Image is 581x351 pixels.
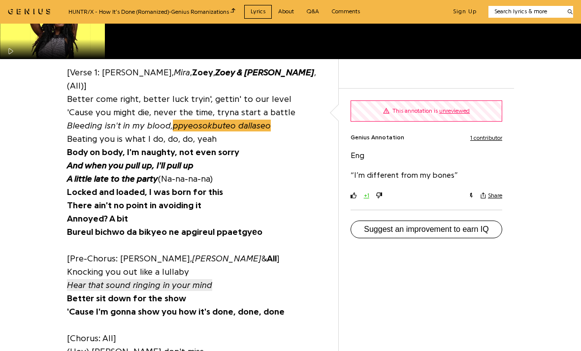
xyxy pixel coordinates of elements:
div: HUNTR/X - How It’s Done (Romanized) - Genius Romanizations [68,7,235,16]
span: Share [488,192,502,199]
span: Genius Annotation [351,133,404,142]
p: Eng [351,150,502,161]
a: About [272,5,300,18]
b: Annoyed? A bit [67,214,128,223]
i: Mira [174,68,190,77]
b: B [67,227,72,236]
b: And when you pull up, I'll pull up A little late to the party [67,161,194,183]
b: Locked and loaded, I was born for this There ain't no point in avoiding it [67,188,223,210]
button: Sign Up [453,8,477,16]
b: Bettеr sit down for the show 'Cause I'm gonna show you how it's done, done, done [67,294,285,316]
i: [PERSON_NAME] [192,254,261,263]
span: ppyeosokbuteo dallaseo [173,120,271,131]
b: Zoey & [PERSON_NAME] [215,68,314,77]
button: Suggest an improvement to earn IQ [351,221,502,238]
b: Zoey [192,68,213,77]
input: Search lyrics & more [488,7,562,16]
b: ureul bichwo da bikyeo ne apgireul ppaetgyеo [72,227,262,236]
b: All [267,254,277,263]
a: Hear that sound ringing in your mind [67,278,212,291]
a: ppyeosokbuteo dallaseo [173,119,271,132]
a: Comments [325,5,366,18]
a: Q&A [300,5,325,18]
b: Body on body, I'm naughty, not even sorry [67,148,239,157]
svg: downvote [376,192,382,198]
button: 1 contributor [470,133,502,142]
svg: upvote [351,192,356,198]
button: +1 [362,191,370,200]
p: “I’m different from my bones” [351,169,502,181]
span: unreviewed [439,108,470,114]
div: This annotation is [392,107,470,115]
i: Bleeding isn't in my blood, [67,119,271,132]
i: Hear that sound ringing in your mind [67,281,212,289]
button: Share [481,192,502,199]
a: Lyrics [244,5,272,18]
iframe: Advertisement [348,52,505,76]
